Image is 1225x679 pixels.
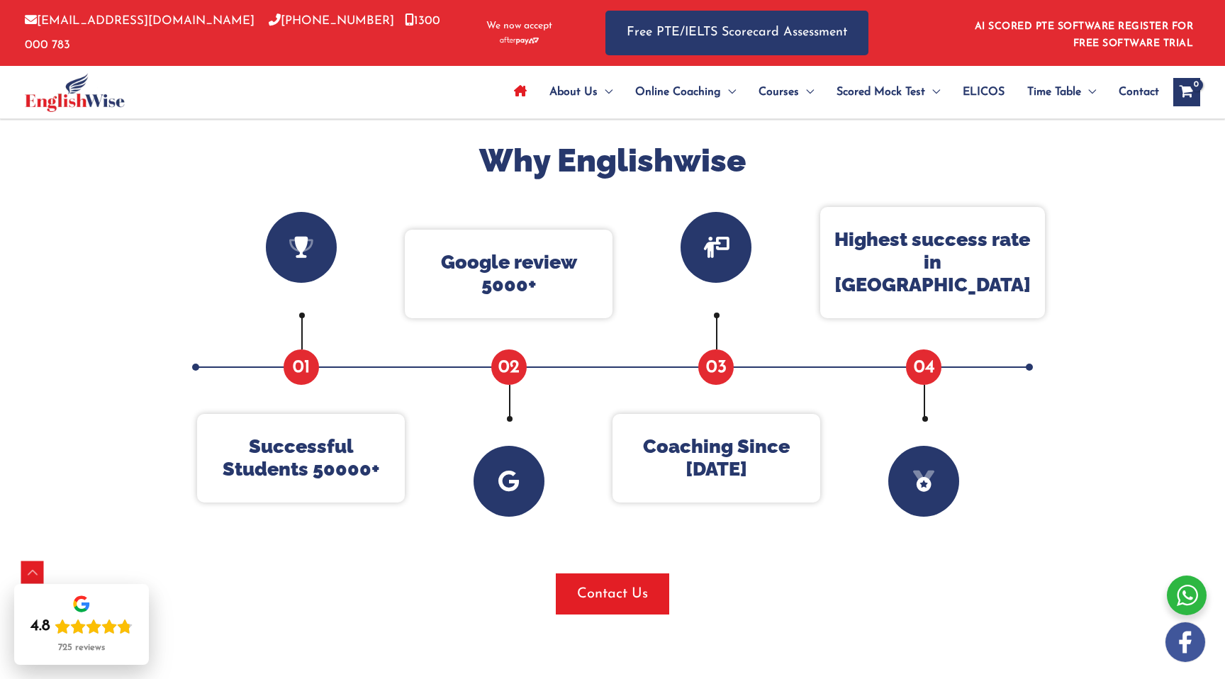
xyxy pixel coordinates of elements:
[635,67,721,117] span: Online Coaching
[837,67,925,117] span: Scored Mock Test
[598,67,612,117] span: Menu Toggle
[925,67,940,117] span: Menu Toggle
[25,15,440,50] a: 1300 000 783
[284,349,319,385] span: 01
[624,67,747,117] a: Online CoachingMenu Toggle
[549,67,598,117] span: About Us
[1173,78,1200,106] a: View Shopping Cart, empty
[906,349,941,385] span: 04
[1027,67,1081,117] span: Time Table
[698,349,734,385] span: 03
[1016,67,1107,117] a: Time TableMenu Toggle
[747,67,825,117] a: CoursesMenu Toggle
[721,67,736,117] span: Menu Toggle
[419,251,598,297] p: Google review 5000+
[30,617,50,636] div: 4.8
[500,37,539,45] img: Afterpay-Logo
[975,21,1194,49] a: AI SCORED PTE SOFTWARE REGISTER FOR FREE SOFTWARE TRIAL
[30,617,133,636] div: Rating: 4.8 out of 5
[963,67,1005,117] span: ELICOS
[605,11,868,55] a: Free PTE/IELTS Scorecard Assessment
[486,19,552,33] span: We now accept
[577,584,648,604] span: Contact Us
[211,435,391,481] p: Successful Students 50000+
[759,67,799,117] span: Courses
[25,15,254,27] a: [EMAIL_ADDRESS][DOMAIN_NAME]
[627,435,806,481] p: Coaching Since [DATE]
[556,573,669,615] button: Contact Us
[799,67,814,117] span: Menu Toggle
[834,228,1031,297] p: Highest success rate in [GEOGRAPHIC_DATA]
[1165,622,1205,662] img: white-facebook.png
[25,73,125,112] img: cropped-ew-logo
[58,642,105,653] div: 725 reviews
[269,15,394,27] a: [PHONE_NUMBER]
[491,349,527,385] span: 02
[1119,67,1159,117] span: Contact
[966,10,1200,56] aside: Header Widget 1
[1081,67,1096,117] span: Menu Toggle
[951,67,1016,117] a: ELICOS
[538,67,624,117] a: About UsMenu Toggle
[187,140,1038,182] h2: Why Englishwise
[1107,67,1159,117] a: Contact
[503,67,1159,117] nav: Site Navigation: Main Menu
[825,67,951,117] a: Scored Mock TestMenu Toggle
